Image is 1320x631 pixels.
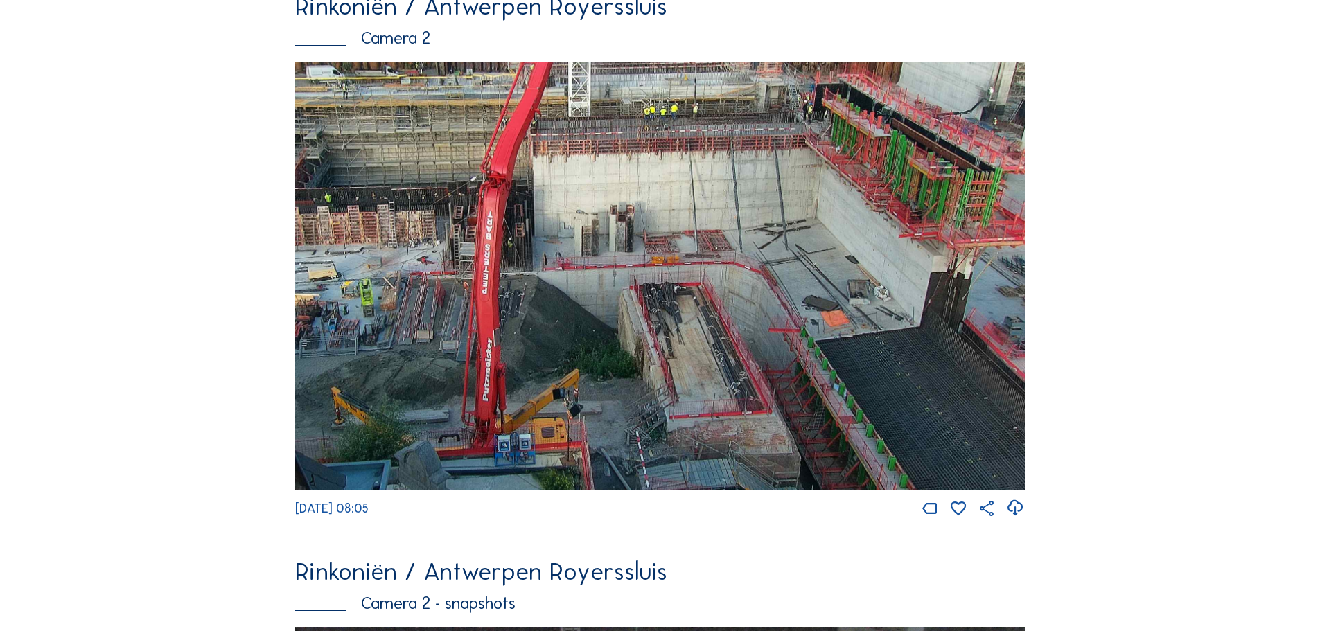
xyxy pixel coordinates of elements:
div: Camera 2 - snapshots [295,595,1025,612]
div: Rinkoniën / Antwerpen Royerssluis [295,559,1025,584]
img: Image [295,62,1025,490]
div: Camera 2 [295,30,1025,47]
span: [DATE] 08:05 [295,501,369,516]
